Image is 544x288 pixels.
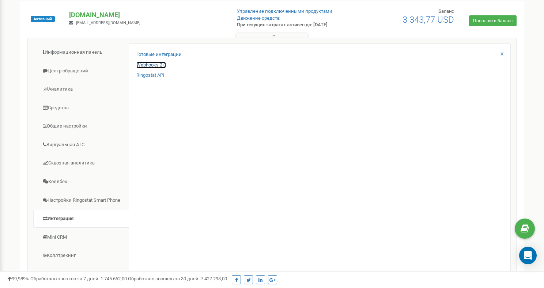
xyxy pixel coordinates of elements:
[128,276,227,281] span: Обработано звонков за 30 дней :
[101,276,127,281] u: 1 745 662,00
[237,22,351,29] p: При текущих затратах активен до: [DATE]
[33,80,129,98] a: Аналитика
[403,15,454,25] span: 3 343,77 USD
[201,276,227,281] u: 7 427 293,00
[33,228,129,246] a: Mini CRM
[33,136,129,154] a: Виртуальная АТС
[7,276,29,281] span: 99,989%
[519,247,537,264] div: Open Intercom Messenger
[33,210,129,228] a: Интеграция
[469,15,517,26] a: Пополнить баланс
[33,192,129,209] a: Настройки Ringostat Smart Phone
[136,72,165,79] a: Ringostat API
[136,62,166,69] a: Webhooks 2.0
[31,16,55,22] span: Активный
[30,276,127,281] span: Обработано звонков за 7 дней :
[33,247,129,265] a: Коллтрекинг
[33,173,129,191] a: Коллбек
[69,10,225,20] p: [DOMAIN_NAME]
[33,43,129,61] a: Информационная панель
[136,51,182,58] a: Готовые интеграции
[500,51,503,58] a: X
[33,117,129,135] a: Общие настройки
[237,8,332,14] a: Управление подключенными продуктами
[237,15,280,21] a: Движение средств
[438,8,454,14] span: Баланс
[33,62,129,80] a: Центр обращений
[76,20,140,25] span: [EMAIL_ADDRESS][DOMAIN_NAME]
[33,99,129,117] a: Средства
[33,154,129,172] a: Сквозная аналитика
